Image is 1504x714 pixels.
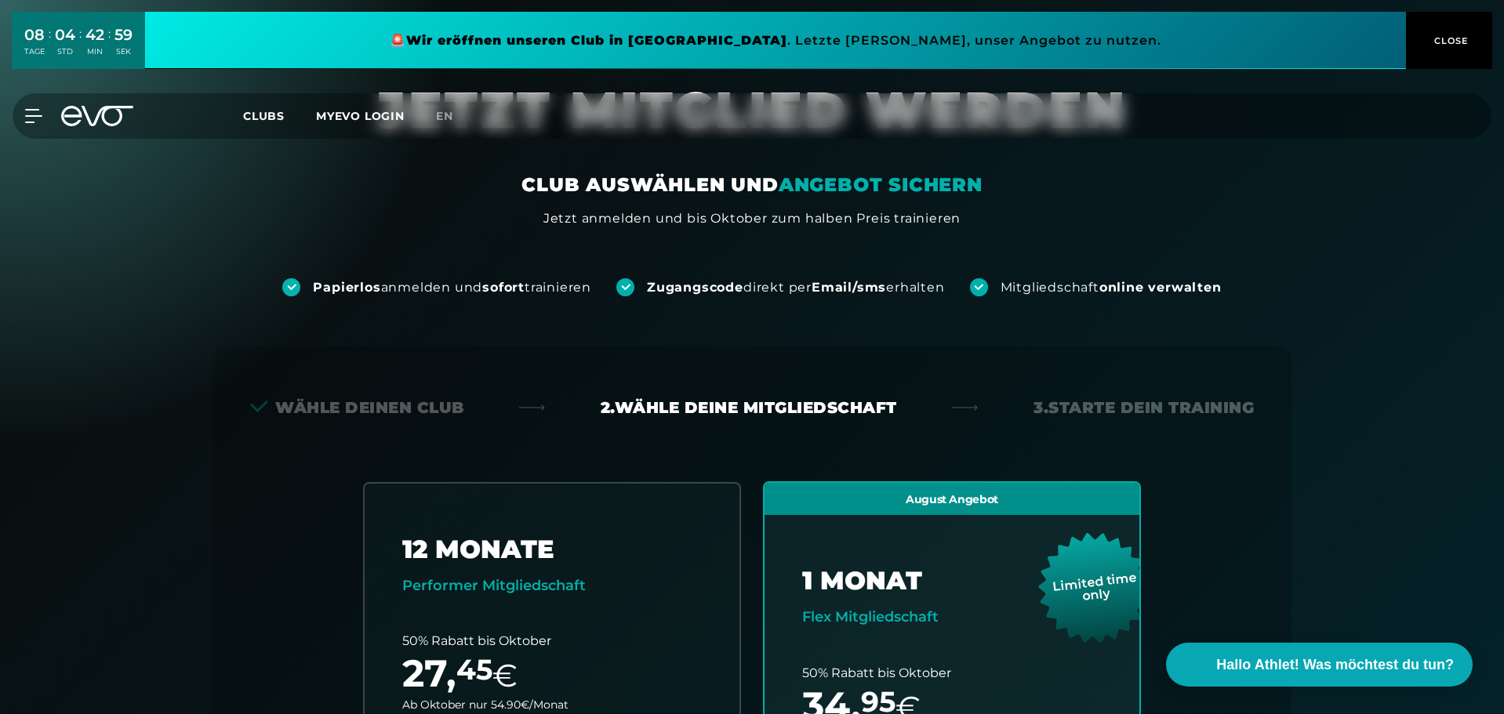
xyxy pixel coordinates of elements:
[521,172,982,198] div: CLUB AUSWÄHLEN UND
[436,109,453,123] span: en
[316,109,405,123] a: MYEVO LOGIN
[436,107,472,125] a: en
[108,25,111,67] div: :
[1099,280,1222,295] strong: online verwalten
[1216,654,1454,676] span: Hallo Athlet! Was möchtest du tun?
[647,280,743,295] strong: Zugangscode
[79,25,82,67] div: :
[1001,279,1222,296] div: Mitgliedschaft
[55,46,75,57] div: STD
[250,397,464,419] div: Wähle deinen Club
[812,280,886,295] strong: Email/sms
[1406,12,1492,69] button: CLOSE
[114,24,133,46] div: 59
[543,209,961,228] div: Jetzt anmelden und bis Oktober zum halben Preis trainieren
[243,109,285,123] span: Clubs
[313,280,380,295] strong: Papierlos
[601,397,897,419] div: 2. Wähle deine Mitgliedschaft
[1430,34,1469,48] span: CLOSE
[779,173,983,196] em: ANGEBOT SICHERN
[24,46,45,57] div: TAGE
[85,24,104,46] div: 42
[55,24,75,46] div: 04
[114,46,133,57] div: SEK
[243,108,316,123] a: Clubs
[1034,397,1254,419] div: 3. Starte dein Training
[85,46,104,57] div: MIN
[1166,643,1473,687] button: Hallo Athlet! Was möchtest du tun?
[313,279,591,296] div: anmelden und trainieren
[24,24,45,46] div: 08
[647,279,944,296] div: direkt per erhalten
[482,280,525,295] strong: sofort
[49,25,51,67] div: :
